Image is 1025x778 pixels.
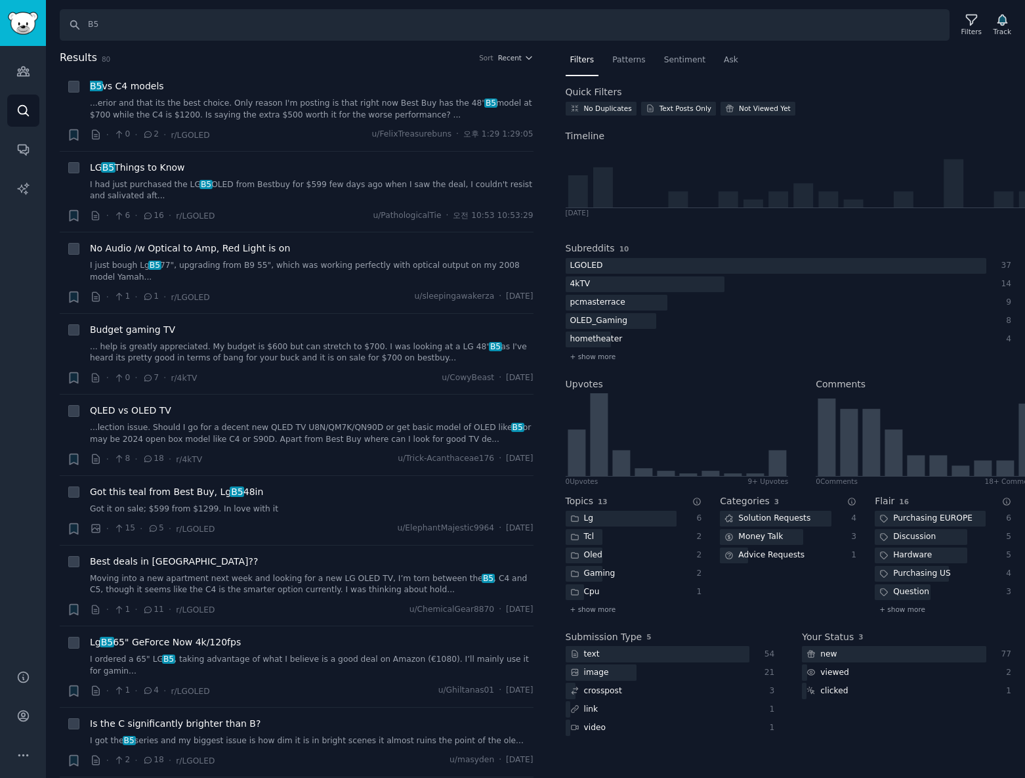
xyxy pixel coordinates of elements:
div: text [566,646,604,662]
span: · [135,754,137,767]
span: 1 [142,291,159,303]
div: 1 [763,722,775,734]
div: Purchasing US [875,566,955,582]
span: · [169,209,171,223]
div: Text Posts Only [659,104,711,113]
div: Gaming [566,566,620,582]
img: GummySearch logo [8,12,38,35]
h2: Categories [720,494,769,508]
div: image [566,664,614,681]
span: · [135,209,137,223]
span: · [106,452,109,466]
span: · [135,684,137,698]
div: 1 [1000,685,1012,697]
span: · [135,371,137,385]
span: 13 [598,498,608,506]
a: ... help is greatly appreciated. My budget is $600 but can stretch to $700. I was looking at a LG... [90,341,533,364]
span: B5 [199,180,213,189]
span: 15 [114,523,135,534]
a: B5vs C4 models [90,79,164,93]
span: u/sleepingawakerza [414,291,494,303]
div: video [566,720,610,736]
span: 2 [114,754,130,766]
span: [DATE] [506,372,533,384]
span: · [456,129,459,140]
span: + show more [879,605,925,614]
div: 3 [763,685,775,697]
span: · [140,522,142,536]
a: QLED vs OLED TV [90,404,171,418]
span: 오전 10:53 10:53:29 [453,210,533,222]
span: · [106,603,109,616]
a: Budget gaming TV [90,323,175,337]
span: Recent [498,53,522,62]
span: · [499,453,501,465]
span: Is the C significantly brighter than B? [90,717,261,731]
h2: Submission Type [566,630,642,644]
span: · [163,684,166,698]
span: · [169,754,171,767]
div: 9+ Upvotes [747,477,788,486]
span: u/PathologicalTie [373,210,441,222]
span: · [169,603,171,616]
span: u/ElephantMajestic9964 [397,523,494,534]
div: 2 [690,550,702,561]
a: ...erior and that its the best choice. Only reason I'm posting is that right now Best Buy has the... [90,98,533,121]
span: r/LGOLED [176,525,215,534]
a: Best deals in [GEOGRAPHIC_DATA]?? [90,555,258,569]
span: r/LGOLED [176,756,215,766]
span: 11 [142,604,164,616]
a: No Audio /w Optical to Amp, Red Light is on [90,242,290,255]
span: r/4kTV [171,374,197,383]
div: Filters [961,27,982,36]
span: [DATE] [506,291,533,303]
span: · [135,290,137,304]
div: LGOLED [566,258,608,274]
span: + show more [570,352,616,361]
span: · [169,452,171,466]
span: 3 [774,498,779,506]
div: 4kTV [566,276,595,293]
span: Sentiment [664,54,705,66]
div: hometheater [566,332,627,348]
input: Search Keyword [60,9,950,41]
span: · [499,372,501,384]
span: · [499,685,501,697]
span: vs C4 models [90,79,164,93]
span: 18 [142,453,164,465]
span: 16 [899,498,909,506]
h2: Flair [875,494,894,508]
span: 7 [142,372,159,384]
span: Lg 65" GeForce Now 4k/120fps [90,636,241,649]
span: r/LGOLED [171,131,209,140]
div: Oled [566,548,607,564]
h2: Comments [816,378,866,391]
span: + show more [570,605,616,614]
span: 3 [858,633,863,641]
div: 3 [999,586,1011,598]
span: B5 [162,655,175,664]
a: LGB5Things to Know [90,161,185,175]
span: 1 [114,604,130,616]
div: Hardware [875,548,936,564]
div: 4 [1000,334,1012,345]
span: 오후 1:29 1:29:05 [463,129,533,140]
div: Sort [479,53,493,62]
span: 18 [142,754,164,766]
span: LG Things to Know [90,161,185,175]
span: 80 [102,55,110,63]
a: I got theB5series and my biggest issue is how dim it is in bright scenes it almost ruins the poin... [90,735,533,747]
span: · [135,452,137,466]
span: r/LGOLED [171,687,209,696]
span: · [106,290,109,304]
span: [DATE] [506,523,533,534]
span: B5 [489,342,502,351]
span: u/masyden [450,754,494,766]
div: 1 [690,586,702,598]
div: 3 [845,531,857,543]
h2: Your Status [802,630,854,644]
span: B5 [123,736,136,745]
span: 0 [114,129,130,140]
